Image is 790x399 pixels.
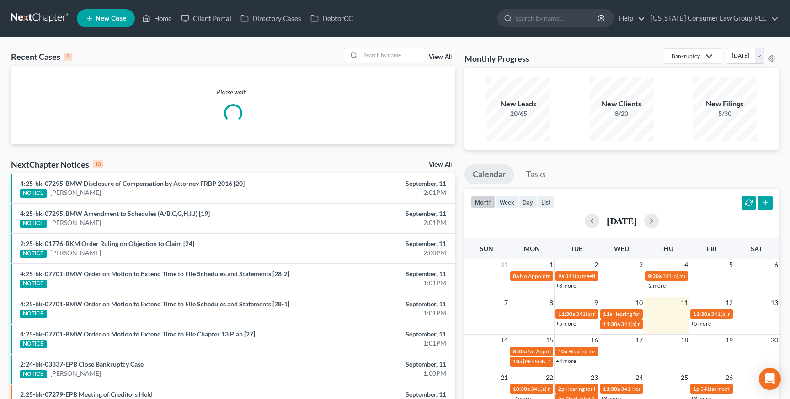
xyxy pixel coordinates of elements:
div: September, 11 [310,239,446,248]
span: 4 [683,259,689,270]
div: 1:01PM [310,339,446,348]
a: Client Portal [176,10,236,26]
span: 341(a) meeting for [PERSON_NAME] [531,385,619,392]
span: 8a [513,273,519,279]
span: No Appointments [528,348,570,355]
div: NOTICE [20,310,47,318]
span: Hearing for Mannenbach v. UNITED STATES DEPARTMENT OF EDUCATION [566,385,748,392]
span: 11:30a [603,320,620,327]
span: 9a [558,273,564,279]
div: 1:01PM [310,278,446,288]
span: Sat [751,245,762,252]
div: 8/20 [590,109,654,118]
div: 2:00PM [310,248,446,257]
input: Search by name... [361,48,425,62]
a: [PERSON_NAME] [50,248,101,257]
button: day [518,196,537,208]
span: [PERSON_NAME] Arbitration Hearing [523,358,614,365]
span: 11:30a [558,310,575,317]
div: NextChapter Notices [11,159,103,170]
span: 2p [558,385,565,392]
span: Thu [660,245,673,252]
a: 4:25-bk-07701-BMW Order on Motion to Extend Time to File Chapter 13 Plan [27] [20,330,255,338]
span: 10:30a [513,385,530,392]
span: 3 [638,259,644,270]
a: View All [429,54,452,60]
button: week [496,196,518,208]
div: Open Intercom Messenger [759,368,781,390]
span: 341(a) meeting for [PERSON_NAME] & [PERSON_NAME] [576,310,713,317]
div: NOTICE [20,189,47,198]
div: 1:01PM [310,309,446,318]
a: +4 more [556,357,576,364]
div: NOTICE [20,340,47,348]
span: 15 [545,335,554,346]
span: 6 [774,259,779,270]
span: 341(a) meeting for [PERSON_NAME] [662,273,751,279]
a: [PERSON_NAME] [50,218,101,227]
span: 25 [680,372,689,383]
a: 2:25-bk-07279-EPB Meeting of Creditors Held [20,390,153,398]
div: New Leads [486,99,550,109]
span: 21 [500,372,509,383]
h2: [DATE] [607,216,637,226]
span: 13 [770,297,779,308]
span: 11 [680,297,689,308]
button: list [537,196,555,208]
span: 11:30a [693,310,710,317]
div: September, 11 [310,330,446,339]
a: View All [429,162,452,168]
div: NOTICE [20,250,47,258]
span: 26 [725,372,734,383]
h3: Monthly Progress [464,53,529,64]
span: 1 [549,259,554,270]
div: 1:00PM [310,369,446,378]
span: 2 [593,259,599,270]
span: Hearing for [PERSON_NAME] [568,348,640,355]
span: 24 [635,372,644,383]
a: Help [614,10,645,26]
div: Recent Cases [11,51,72,62]
a: +2 more [646,282,666,289]
span: 22 [545,372,554,383]
a: +5 more [556,320,576,327]
a: [PERSON_NAME] [50,188,101,197]
span: Tue [571,245,582,252]
input: Search by name... [515,10,599,26]
span: 9:30a [648,273,662,279]
span: 18 [680,335,689,346]
a: Tasks [518,164,554,184]
a: +5 more [691,320,711,327]
span: 10a [558,348,567,355]
span: 19 [725,335,734,346]
div: September, 11 [310,209,446,218]
span: 14 [500,335,509,346]
span: New Case [96,15,126,22]
span: 11:30a [603,385,620,392]
div: September, 11 [310,179,446,188]
span: 11a [603,310,612,317]
span: 9 [593,297,599,308]
div: September, 11 [310,390,446,399]
a: 2:24-bk-03337-EPB Close Bankruptcy Case [20,360,144,368]
a: Calendar [464,164,514,184]
div: Bankruptcy [672,52,700,60]
div: NOTICE [20,370,47,378]
span: 20 [770,335,779,346]
div: New Clients [590,99,654,109]
a: [PERSON_NAME] [50,369,101,378]
a: 2:25-bk-01776-BKM Order Ruling on Objection to Claim [24] [20,240,194,247]
button: month [471,196,496,208]
div: NOTICE [20,280,47,288]
div: September, 11 [310,299,446,309]
span: Fri [707,245,716,252]
a: +8 more [556,282,576,289]
span: Hearing for [PERSON_NAME], Liquidating Trustee v. CGP Holdings, LLC [613,310,783,317]
a: 4:25-bk-07701-BMW Order on Motion to Extend Time to File Schedules and Statements [28-2] [20,270,289,278]
div: 20/65 [486,109,550,118]
div: September, 11 [310,269,446,278]
div: 0 [64,52,72,61]
span: 341(a) meeting for [PERSON_NAME] & [PERSON_NAME] [621,320,758,327]
span: Sun [480,245,493,252]
a: 4:25-bk-07701-BMW Order on Motion to Extend Time to File Schedules and Statements [28-1] [20,300,289,308]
